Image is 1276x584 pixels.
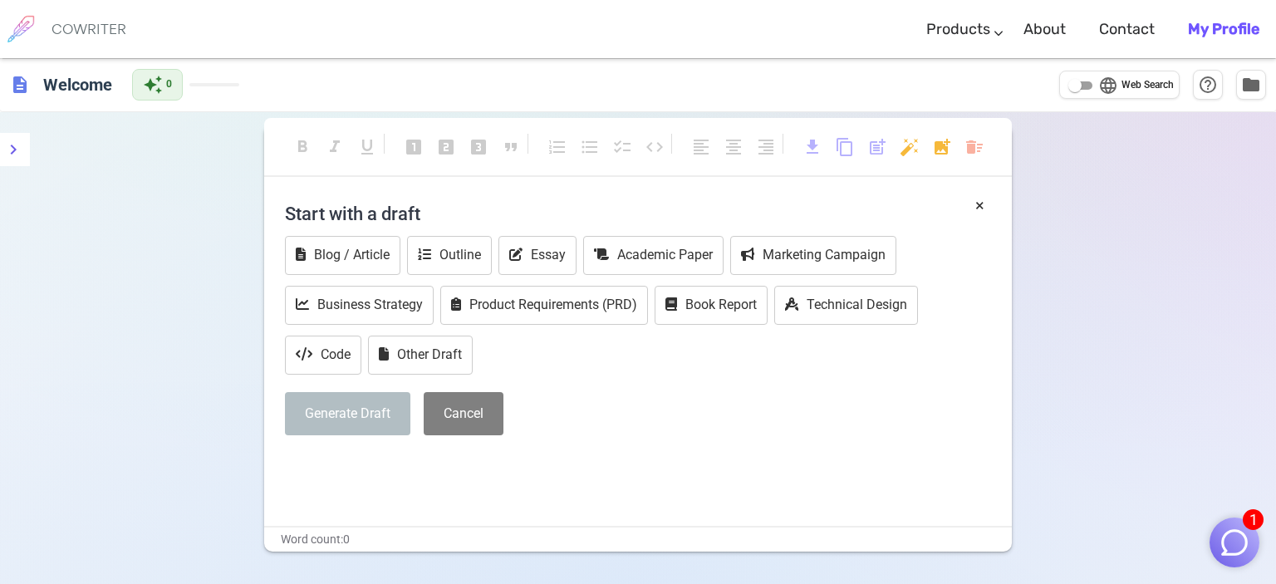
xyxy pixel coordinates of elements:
span: format_align_left [691,137,711,157]
span: download [802,137,822,157]
h4: Start with a draft [285,194,991,233]
span: help_outline [1198,75,1218,95]
span: 0 [166,76,172,93]
button: Help & Shortcuts [1193,70,1223,100]
div: Word count: 0 [264,528,1012,552]
span: language [1098,76,1118,96]
span: format_list_numbered [547,137,567,157]
span: description [10,75,30,95]
span: format_italic [325,137,345,157]
h6: COWRITER [52,22,126,37]
span: format_align_right [756,137,776,157]
span: post_add [867,137,887,157]
span: format_align_center [724,137,744,157]
a: About [1023,5,1066,54]
span: Web Search [1121,77,1174,94]
span: looks_one [404,137,424,157]
span: folder [1241,75,1261,95]
span: auto_fix_high [900,137,920,157]
span: code [645,137,665,157]
span: format_quote [501,137,521,157]
button: Other Draft [368,336,473,375]
span: format_bold [292,137,312,157]
span: format_underlined [357,137,377,157]
b: My Profile [1188,20,1259,38]
button: Essay [498,236,577,275]
button: Book Report [655,286,768,325]
a: Contact [1099,5,1155,54]
button: Marketing Campaign [730,236,896,275]
button: Outline [407,236,492,275]
button: Cancel [424,392,503,436]
button: Product Requirements (PRD) [440,286,648,325]
span: checklist [612,137,632,157]
span: format_list_bulleted [580,137,600,157]
button: Blog / Article [285,236,400,275]
span: delete_sweep [964,137,984,157]
button: Generate Draft [285,392,410,436]
button: Business Strategy [285,286,434,325]
button: 1 [1210,518,1259,567]
button: Technical Design [774,286,918,325]
span: looks_3 [469,137,488,157]
span: content_copy [835,137,855,157]
span: add_photo_alternate [932,137,952,157]
span: 1 [1243,509,1264,530]
img: Close chat [1219,527,1250,558]
a: Products [926,5,990,54]
button: Manage Documents [1236,70,1266,100]
a: My Profile [1188,5,1259,54]
span: looks_two [436,137,456,157]
button: × [975,194,984,218]
button: Code [285,336,361,375]
h6: Click to edit title [37,68,119,101]
button: Academic Paper [583,236,724,275]
span: auto_awesome [143,75,163,95]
